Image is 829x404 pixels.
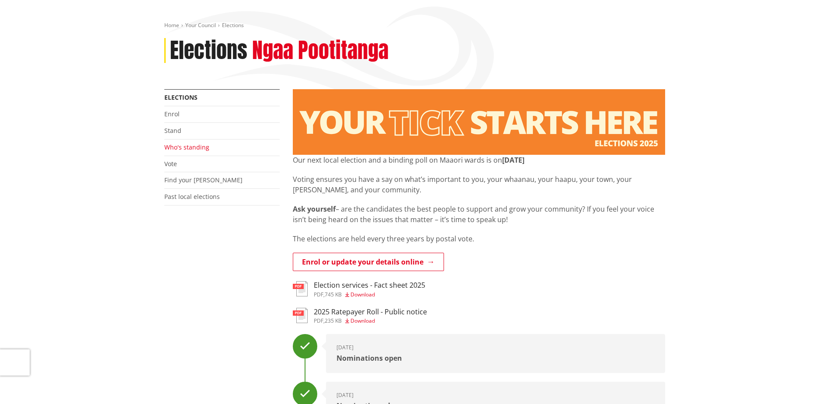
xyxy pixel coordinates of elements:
[164,176,243,184] a: Find your [PERSON_NAME]
[293,89,665,155] img: Elections - Website banner
[293,155,665,165] p: Our next local election and a binding poll on Maaori wards is on
[336,392,655,398] div: [DATE]
[164,22,665,29] nav: breadcrumb
[170,38,247,63] h1: Elections
[164,93,198,101] a: Elections
[293,204,665,225] p: – are the candidates the best people to support and grow your community? If you feel your voice i...
[164,192,220,201] a: Past local elections
[314,281,425,289] h3: Election services - Fact sheet 2025
[164,110,180,118] a: Enrol
[293,308,308,323] img: document-pdf.svg
[502,155,524,165] strong: [DATE]
[293,334,317,359] div: Done
[164,143,209,151] a: Who's standing
[336,355,655,362] div: Nominations open
[789,367,820,399] iframe: Messenger Launcher
[293,204,336,214] strong: Ask yourself
[293,281,308,296] img: document-pdf.svg
[350,291,375,298] span: Download
[164,160,177,168] a: Vote
[314,308,427,316] h3: 2025 Ratepayer Roll - Public notice
[350,317,375,324] span: Download
[293,253,444,271] a: Enrol or update your details online
[185,21,216,29] a: Your Council
[293,281,425,297] a: Election services - Fact sheet 2025 pdf,745 KB Download
[164,21,179,29] a: Home
[314,318,427,324] div: ,
[293,308,427,324] a: 2025 Ratepayer Roll - Public notice pdf,235 KB Download
[314,292,425,297] div: ,
[314,317,323,324] span: pdf
[293,174,665,195] p: Voting ensures you have a say on what’s important to you, your whaanau, your haapu, your town, yo...
[325,317,342,324] span: 235 KB
[314,291,323,298] span: pdf
[252,38,388,63] h2: Ngaa Pootitanga
[336,345,655,350] div: [DATE]
[222,21,244,29] span: Elections
[293,233,665,244] p: The elections are held every three years by postal vote.
[325,291,342,298] span: 745 KB
[164,126,181,135] a: Stand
